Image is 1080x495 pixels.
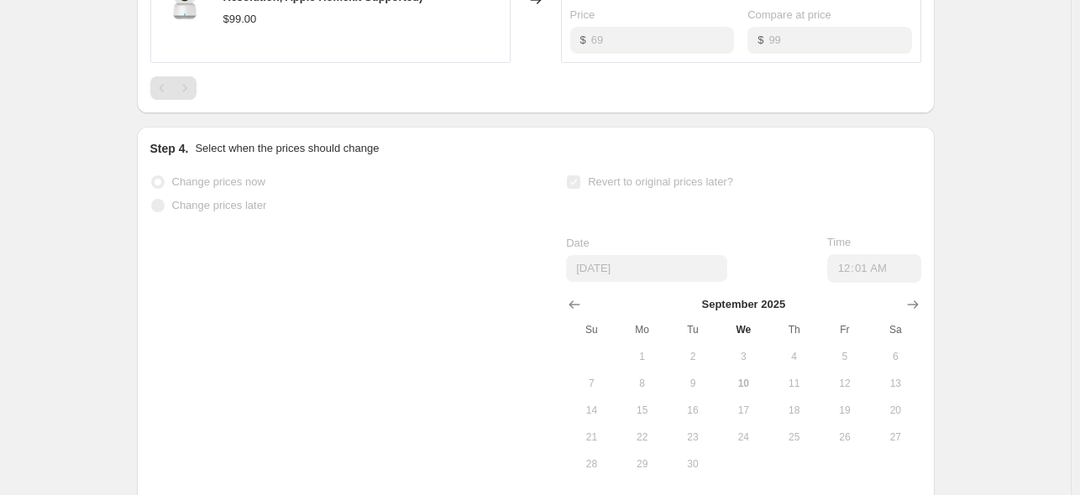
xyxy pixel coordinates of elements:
button: Wednesday September 17 2025 [718,397,768,424]
span: Tu [674,323,711,336]
button: Sunday September 7 2025 [566,370,616,397]
button: Saturday September 13 2025 [870,370,920,397]
button: Wednesday September 3 2025 [718,343,768,370]
button: Monday September 8 2025 [617,370,668,397]
th: Monday [617,316,668,343]
th: Wednesday [718,316,768,343]
button: Tuesday September 16 2025 [668,397,718,424]
p: Select when the prices should change [195,140,379,157]
span: Change prices later [172,199,267,211]
span: $ [758,34,763,46]
span: 27 [877,430,914,444]
span: Compare at price [747,8,831,21]
nav: Pagination [150,76,197,100]
button: Thursday September 18 2025 [768,397,819,424]
span: Mo [624,323,661,336]
button: Friday September 12 2025 [820,370,870,397]
span: Time [827,236,851,248]
span: 3 [725,350,762,363]
th: Friday [820,316,870,343]
span: 24 [725,430,762,444]
span: Th [775,323,812,336]
span: 1 [624,350,661,363]
span: 7 [573,377,610,390]
span: 12 [826,377,863,390]
span: 30 [674,457,711,471]
button: Saturday September 20 2025 [870,397,920,424]
span: Su [573,323,610,336]
span: 21 [573,430,610,444]
span: 2 [674,350,711,363]
button: Sunday September 14 2025 [566,397,616,424]
span: 13 [877,377,914,390]
span: 16 [674,404,711,417]
button: Thursday September 4 2025 [768,343,819,370]
span: $ [580,34,586,46]
span: Sa [877,323,914,336]
th: Sunday [566,316,616,343]
button: Tuesday September 2 2025 [668,343,718,370]
th: Tuesday [668,316,718,343]
button: Show previous month, August 2025 [563,293,586,316]
span: 19 [826,404,863,417]
button: Sunday September 21 2025 [566,424,616,451]
button: Monday September 22 2025 [617,424,668,451]
button: Saturday September 27 2025 [870,424,920,451]
span: 26 [826,430,863,444]
span: 5 [826,350,863,363]
span: 10 [725,377,762,390]
span: 14 [573,404,610,417]
span: 4 [775,350,812,363]
span: 9 [674,377,711,390]
span: We [725,323,762,336]
span: 11 [775,377,812,390]
button: Friday September 5 2025 [820,343,870,370]
button: Today Wednesday September 10 2025 [718,370,768,397]
span: 20 [877,404,914,417]
button: Tuesday September 23 2025 [668,424,718,451]
th: Saturday [870,316,920,343]
button: Tuesday September 9 2025 [668,370,718,397]
span: 23 [674,430,711,444]
span: Fr [826,323,863,336]
span: Date [566,237,589,249]
span: 17 [725,404,762,417]
button: Monday September 15 2025 [617,397,668,424]
span: 28 [573,457,610,471]
h2: Step 4. [150,140,189,157]
span: Price [570,8,595,21]
button: Tuesday September 30 2025 [668,451,718,477]
th: Thursday [768,316,819,343]
div: $99.00 [223,11,257,28]
span: 29 [624,457,661,471]
button: Saturday September 6 2025 [870,343,920,370]
button: Friday September 19 2025 [820,397,870,424]
input: 12:00 [827,254,921,283]
button: Thursday September 11 2025 [768,370,819,397]
button: Monday September 1 2025 [617,343,668,370]
button: Monday September 29 2025 [617,451,668,477]
button: Wednesday September 24 2025 [718,424,768,451]
span: 6 [877,350,914,363]
span: Revert to original prices later? [588,175,733,188]
input: 9/10/2025 [566,255,727,282]
span: Change prices now [172,175,265,188]
span: 25 [775,430,812,444]
span: 15 [624,404,661,417]
span: 22 [624,430,661,444]
button: Sunday September 28 2025 [566,451,616,477]
span: 18 [775,404,812,417]
button: Show next month, October 2025 [901,293,925,316]
button: Thursday September 25 2025 [768,424,819,451]
span: 8 [624,377,661,390]
button: Friday September 26 2025 [820,424,870,451]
